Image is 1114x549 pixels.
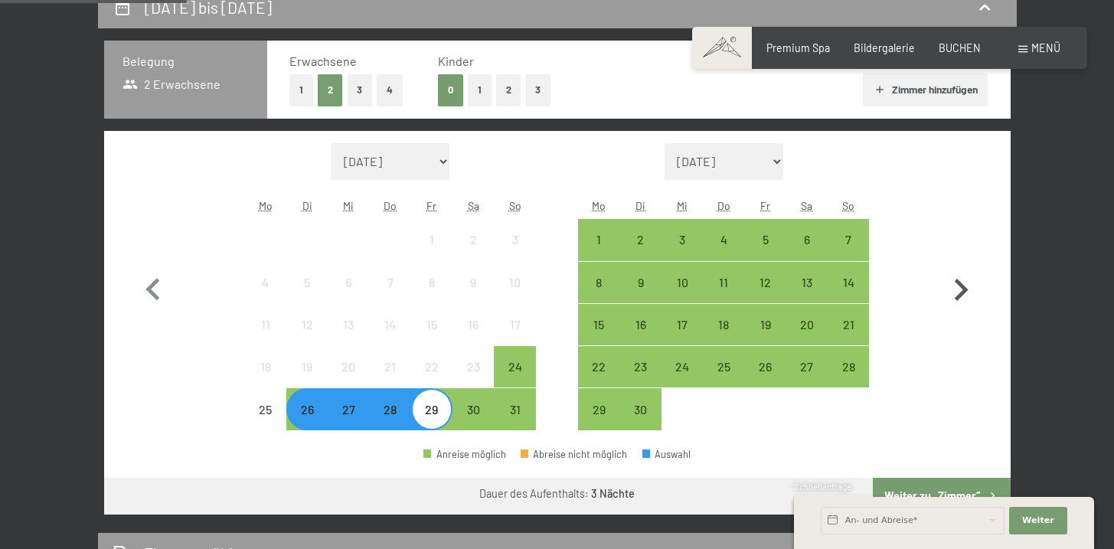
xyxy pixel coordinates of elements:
[302,199,312,212] abbr: Dienstag
[288,361,326,399] div: 19
[873,478,1010,515] button: Weiter zu „Zimmer“
[370,346,411,387] div: Thu Aug 21 2025
[786,262,828,303] div: Anreise möglich
[578,346,619,387] div: Mon Sep 22 2025
[766,41,830,54] span: Premium Spa
[578,388,619,430] div: Mon Sep 29 2025
[495,319,534,357] div: 17
[328,346,369,387] div: Anreise nicht möglich
[286,388,328,430] div: Anreise möglich
[411,388,452,430] div: Fri Aug 29 2025
[578,262,619,303] div: Mon Sep 08 2025
[413,404,451,442] div: 29
[245,346,286,387] div: Anreise nicht möglich
[620,219,662,260] div: Anreise möglich
[452,346,494,387] div: Sat Aug 23 2025
[677,199,688,212] abbr: Mittwoch
[578,219,619,260] div: Mon Sep 01 2025
[494,388,535,430] div: Sun Aug 31 2025
[622,404,660,442] div: 30
[452,262,494,303] div: Sat Aug 09 2025
[328,304,369,345] div: Anreise nicht möglich
[829,234,867,272] div: 7
[786,262,828,303] div: Sat Sep 13 2025
[288,404,326,442] div: 26
[788,361,826,399] div: 27
[788,276,826,315] div: 13
[411,262,452,303] div: Fri Aug 08 2025
[286,346,328,387] div: Anreise nicht möglich
[288,276,326,315] div: 5
[662,346,703,387] div: Wed Sep 24 2025
[371,404,410,442] div: 28
[123,53,249,70] h3: Belegung
[622,319,660,357] div: 16
[370,262,411,303] div: Thu Aug 07 2025
[370,262,411,303] div: Anreise nicht möglich
[438,54,474,68] span: Kinder
[703,304,744,345] div: Thu Sep 18 2025
[452,219,494,260] div: Sat Aug 02 2025
[328,388,369,430] div: Anreise möglich
[704,361,743,399] div: 25
[245,304,286,345] div: Anreise nicht möglich
[521,449,628,459] div: Abreise nicht möglich
[468,74,492,106] button: 1
[371,361,410,399] div: 21
[829,319,867,357] div: 21
[828,219,869,260] div: Anreise möglich
[328,262,369,303] div: Anreise nicht möglich
[370,388,411,430] div: Anreise möglich
[746,319,784,357] div: 19
[454,361,492,399] div: 23
[438,74,463,106] button: 0
[828,304,869,345] div: Anreise möglich
[788,319,826,357] div: 20
[854,41,915,54] span: Bildergalerie
[494,388,535,430] div: Anreise möglich
[411,262,452,303] div: Anreise nicht möglich
[829,276,867,315] div: 14
[496,74,521,106] button: 2
[286,262,328,303] div: Tue Aug 05 2025
[370,388,411,430] div: Thu Aug 28 2025
[635,199,645,212] abbr: Dienstag
[289,74,313,106] button: 1
[939,41,981,54] span: BUCHEN
[663,234,701,272] div: 3
[245,388,286,430] div: Anreise nicht möglich
[578,262,619,303] div: Anreise möglich
[828,346,869,387] div: Sun Sep 28 2025
[662,304,703,345] div: Anreise möglich
[786,219,828,260] div: Anreise möglich
[592,199,606,212] abbr: Montag
[286,262,328,303] div: Anreise nicht möglich
[411,304,452,345] div: Fri Aug 15 2025
[452,388,494,430] div: Anreise möglich
[495,361,534,399] div: 24
[286,388,328,430] div: Tue Aug 26 2025
[620,219,662,260] div: Tue Sep 02 2025
[247,404,285,442] div: 25
[663,319,701,357] div: 17
[801,199,812,212] abbr: Samstag
[245,346,286,387] div: Mon Aug 18 2025
[704,234,743,272] div: 4
[245,304,286,345] div: Mon Aug 11 2025
[384,199,397,212] abbr: Donnerstag
[703,262,744,303] div: Anreise möglich
[622,361,660,399] div: 23
[704,319,743,357] div: 18
[286,304,328,345] div: Anreise nicht möglich
[494,346,535,387] div: Anreise möglich
[622,234,660,272] div: 2
[788,234,826,272] div: 6
[526,74,551,106] button: 3
[663,361,701,399] div: 24
[370,304,411,345] div: Anreise nicht möglich
[328,346,369,387] div: Wed Aug 20 2025
[286,304,328,345] div: Tue Aug 12 2025
[642,449,691,459] div: Auswahl
[786,304,828,345] div: Anreise möglich
[620,388,662,430] div: Tue Sep 30 2025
